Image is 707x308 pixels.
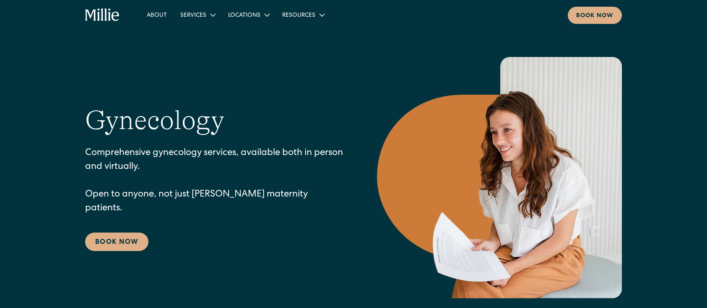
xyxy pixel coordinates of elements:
a: home [85,8,120,22]
a: About [140,8,174,22]
div: Locations [221,8,276,22]
a: Book now [568,7,622,24]
h1: Gynecology [85,104,224,137]
p: Comprehensive gynecology services, available both in person and virtually. Open to anyone, not ju... [85,147,343,216]
div: Book now [576,12,613,21]
div: Resources [282,11,315,20]
div: Locations [228,11,260,20]
div: Services [174,8,221,22]
img: Smiling woman holding documents during a consultation, reflecting supportive guidance in maternit... [377,57,622,298]
div: Resources [276,8,330,22]
div: Services [180,11,206,20]
a: Book Now [85,233,148,251]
